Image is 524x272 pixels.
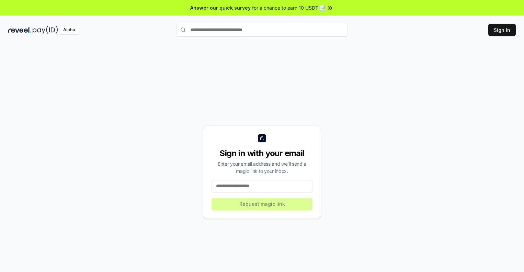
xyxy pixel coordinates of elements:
[252,4,326,11] span: for a chance to earn 10 USDT 📝
[190,4,251,11] span: Answer our quick survey
[212,160,312,175] div: Enter your email address and we’ll send a magic link to your inbox.
[488,24,516,36] button: Sign In
[59,26,79,34] div: Alpha
[258,134,266,142] img: logo_small
[212,148,312,159] div: Sign in with your email
[8,26,31,34] img: reveel_dark
[33,26,58,34] img: pay_id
